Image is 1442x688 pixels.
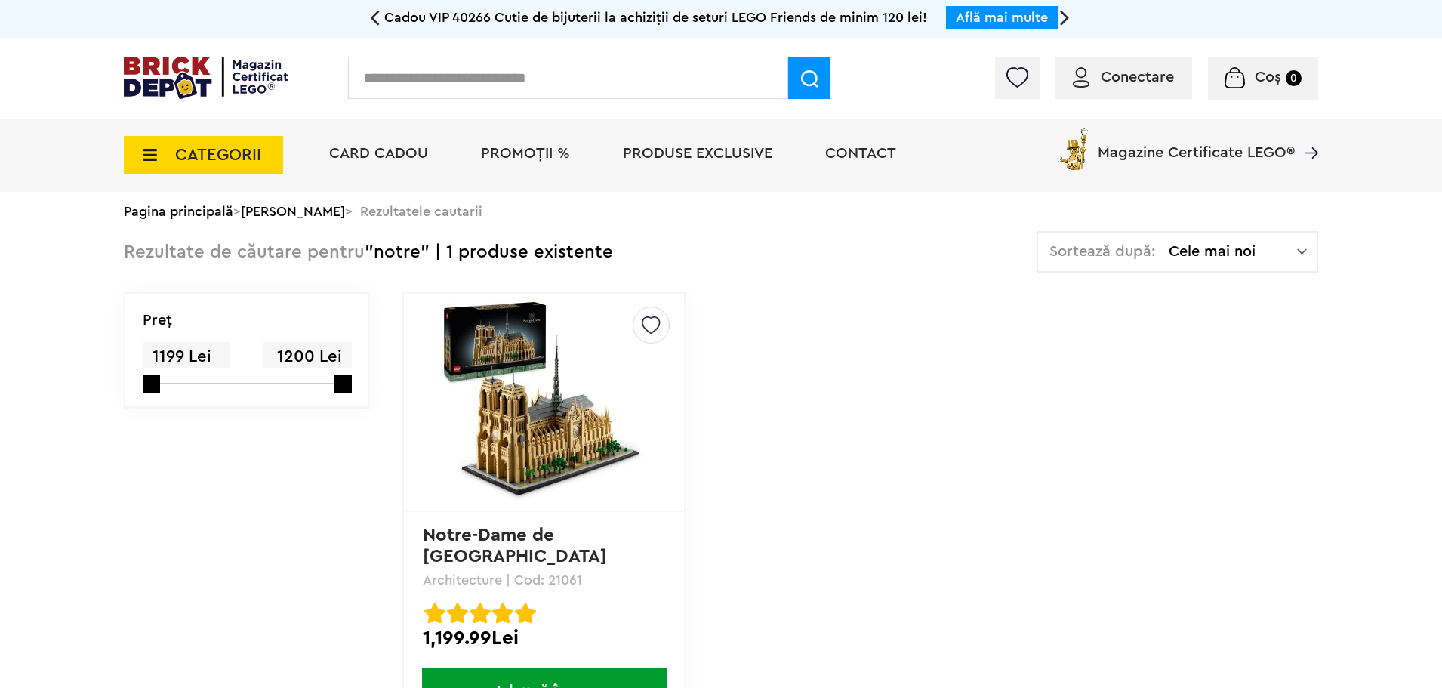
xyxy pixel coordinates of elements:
[825,146,896,161] a: Contact
[175,147,261,163] span: CATEGORII
[956,11,1048,24] a: Află mai multe
[1169,244,1297,259] span: Cele mai noi
[1098,125,1295,160] span: Magazine Certificate LEGO®
[263,342,351,372] span: 1200 Lei
[515,603,536,624] img: Evaluare cu stele
[241,205,345,218] a: [PERSON_NAME]
[384,11,927,24] span: Cadou VIP 40266 Cutie de bijuterii la achiziții de seturi LEGO Friends de minim 120 lei!
[1073,69,1174,85] a: Conectare
[1049,244,1156,259] span: Sortează după:
[329,146,428,161] a: Card Cadou
[492,603,513,624] img: Evaluare cu stele
[143,342,230,372] span: 1199 Lei
[481,146,570,161] a: PROMOȚII %
[124,243,365,261] span: Rezultate de căutare pentru
[124,192,1318,231] div: > > Rezultatele cautarii
[124,231,613,274] div: "notre" | 1 produse existente
[124,205,233,218] a: Pagina principală
[424,603,445,624] img: Evaluare cu stele
[1101,69,1174,85] span: Conectare
[439,297,650,508] img: Notre-Dame de Paris
[1255,69,1281,85] span: Coș
[423,628,665,648] div: 1,199.99Lei
[623,146,772,161] a: Produse exclusive
[447,603,468,624] img: Evaluare cu stele
[143,313,172,328] p: Preţ
[423,573,665,587] p: Architecture | Cod: 21061
[1286,70,1302,86] small: 0
[470,603,491,624] img: Evaluare cu stele
[1295,125,1318,140] a: Magazine Certificate LEGO®
[423,526,607,566] a: Notre-Dame de [GEOGRAPHIC_DATA]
